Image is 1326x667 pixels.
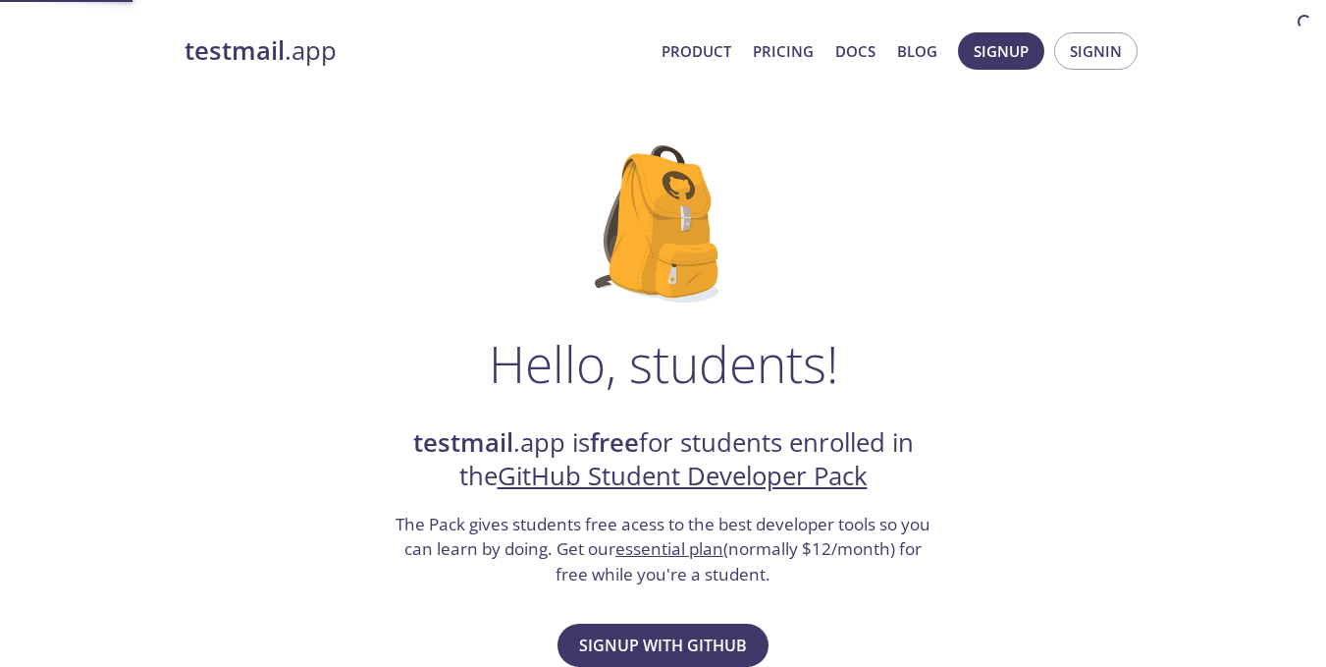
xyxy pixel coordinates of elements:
[958,32,1044,70] button: Signup
[595,145,731,303] img: github-student-backpack.png
[835,38,875,64] a: Docs
[974,38,1029,64] span: Signup
[413,425,513,460] strong: testmail
[615,537,723,560] a: essential plan
[1054,32,1138,70] button: Signin
[185,34,646,68] a: testmail.app
[489,334,838,393] h1: Hello, students!
[394,426,933,494] h2: .app is for students enrolled in the
[394,512,933,587] h3: The Pack gives students free acess to the best developer tools so you can learn by doing. Get our...
[579,632,747,659] span: Signup with GitHub
[753,38,814,64] a: Pricing
[498,459,868,493] a: GitHub Student Developer Pack
[1070,38,1122,64] span: Signin
[557,624,769,667] button: Signup with GitHub
[185,33,285,68] strong: testmail
[590,425,639,460] strong: free
[897,38,937,64] a: Blog
[662,38,731,64] a: Product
